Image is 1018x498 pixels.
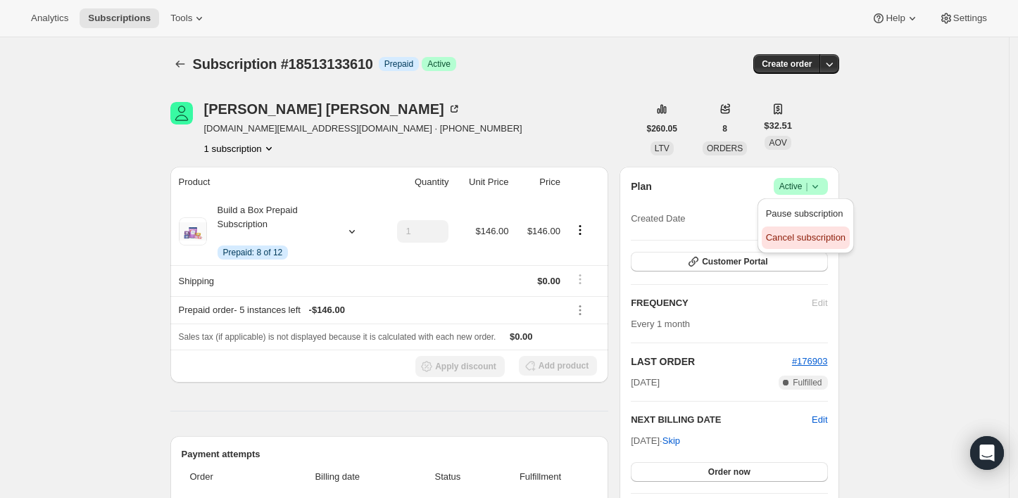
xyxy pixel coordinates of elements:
th: Unit Price [453,167,513,198]
th: Product [170,167,379,198]
button: Help [863,8,927,28]
button: Order now [631,462,827,482]
span: $0.00 [537,276,560,286]
button: Product actions [204,141,276,155]
span: Active [427,58,451,70]
h2: Payment attempts [182,447,598,461]
button: Shipping actions [569,272,591,287]
div: Prepaid order - 5 instances left [179,303,560,317]
div: [PERSON_NAME] [PERSON_NAME] [204,102,461,116]
h2: NEXT BILLING DATE [631,413,812,427]
button: Tools [162,8,215,28]
span: Create order [762,58,812,70]
button: Analytics [23,8,77,28]
span: LTV [655,143,670,153]
span: Tools [170,13,192,24]
button: Settings [931,8,995,28]
span: - $146.00 [309,303,345,317]
span: Analytics [31,13,68,24]
span: | [805,181,808,192]
span: 8 [722,123,727,134]
span: Sales tax (if applicable) is not displayed because it is calculated with each new order. [179,332,496,342]
span: Skip [662,434,680,448]
h2: LAST ORDER [631,355,792,369]
th: Shipping [170,265,379,296]
h2: Plan [631,179,652,193]
span: [DOMAIN_NAME][EMAIL_ADDRESS][DOMAIN_NAME] · [PHONE_NUMBER] [204,122,522,136]
button: Create order [753,54,820,74]
button: Customer Portal [631,252,827,272]
button: Edit [812,413,827,427]
button: Pause subscription [762,203,850,225]
span: Prepaid [384,58,413,70]
th: Quantity [379,167,453,198]
span: AOV [769,138,786,148]
button: Subscriptions [80,8,159,28]
th: Price [513,167,564,198]
span: Pause subscription [766,208,843,219]
span: Help [886,13,905,24]
span: Customer Portal [702,256,767,267]
button: Subscriptions [170,54,190,74]
span: Created Date [631,212,685,226]
span: [DATE] · [631,435,680,446]
span: Lily-Ann Ayers [170,102,193,124]
span: Settings [953,13,987,24]
button: Skip [654,430,689,452]
span: $32.51 [764,119,792,133]
button: Product actions [569,222,591,238]
a: #176903 [792,356,828,366]
span: Prepaid: 8 of 12 [223,247,283,258]
span: $0.00 [510,331,533,342]
span: Billing date [272,470,404,484]
span: [DATE] [631,376,660,390]
h2: FREQUENCY [631,296,812,310]
div: Build a Box Prepaid Subscription [207,203,334,260]
span: Cancel subscription [766,232,846,243]
button: Cancel subscription [762,226,850,249]
button: #176903 [792,355,828,369]
div: Open Intercom Messenger [970,436,1004,470]
span: $260.05 [647,123,677,134]
span: Subscription #18513133610 [193,56,373,72]
span: $146.00 [475,226,508,236]
span: ORDERS [707,143,743,153]
span: $146.00 [527,226,560,236]
button: $260.05 [639,119,686,139]
button: 8 [714,119,736,139]
span: Active [779,179,822,193]
span: Status [412,470,484,484]
th: Order [182,461,268,492]
span: Subscriptions [88,13,151,24]
span: Order now [708,466,750,478]
span: Fulfillment [492,470,589,484]
span: Every 1 month [631,319,690,329]
span: Fulfilled [793,377,822,388]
